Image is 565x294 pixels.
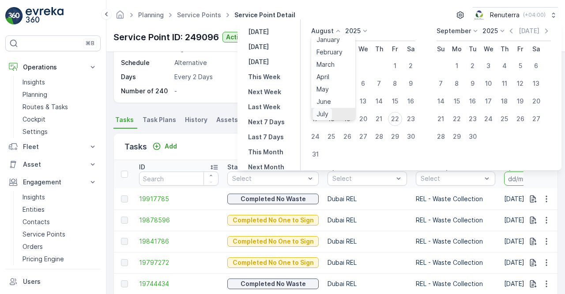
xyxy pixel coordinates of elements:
[19,126,101,138] a: Settings
[245,102,284,112] button: Last Week
[519,27,539,35] p: [DATE]
[449,41,465,57] th: Monday
[482,94,496,108] div: 17
[26,7,64,25] img: logo_light-DOdMpM7g.png
[23,193,45,202] p: Insights
[227,279,319,289] button: Completed No Waste
[139,216,218,225] span: 19878596
[404,76,418,91] div: 9
[465,41,481,57] th: Tuesday
[356,76,370,91] div: 6
[411,210,500,231] td: REL - Waste Collection
[512,41,528,57] th: Friday
[388,130,402,144] div: 29
[139,279,218,288] a: 19744434
[309,76,323,91] div: 3
[5,58,101,76] button: Operations
[227,257,319,268] button: Completed No One to Sign
[23,90,47,99] p: Planning
[185,115,207,124] span: History
[371,41,387,57] th: Thursday
[513,94,527,108] div: 19
[19,216,101,228] a: Contacts
[248,163,284,172] p: Next Month
[323,188,411,210] td: Dubai REL
[113,31,219,44] p: Service Point ID: 249096
[121,195,128,202] div: Toggle Row Selected
[5,138,101,156] button: Fleet
[473,7,558,23] button: Renuterra(+04:00)
[513,59,527,73] div: 5
[19,228,101,241] a: Service Points
[174,87,249,95] p: -
[497,59,512,73] div: 4
[411,252,500,273] td: REL - Waste Collection
[216,115,238,124] span: Assets
[388,112,402,126] div: 22
[324,130,339,144] div: 25
[482,76,496,91] div: 10
[482,112,496,126] div: 24
[372,94,386,108] div: 14
[139,258,218,267] a: 19797272
[5,273,101,290] a: Users
[309,147,323,161] div: 31
[245,57,272,67] button: Tomorrow
[23,127,48,136] p: Settings
[248,73,280,81] p: This Week
[411,188,500,210] td: REL - Waste Collection
[233,11,297,19] span: Service Point Detail
[23,242,43,251] p: Orders
[372,76,386,91] div: 7
[139,237,218,246] span: 19841786
[139,163,145,172] p: ID
[450,76,464,91] div: 8
[356,130,370,144] div: 27
[86,40,94,47] p: ⌘B
[528,41,544,57] th: Saturday
[387,41,403,57] th: Friday
[248,42,269,51] p: [DATE]
[466,112,480,126] div: 23
[138,11,164,19] a: Planning
[434,94,448,108] div: 14
[434,76,448,91] div: 7
[437,27,471,35] p: September
[529,112,543,126] div: 27
[121,217,128,224] div: Toggle Row Selected
[248,88,281,96] p: Next Week
[332,174,393,183] p: Select
[149,141,181,152] button: Add
[227,163,248,172] p: Status
[316,60,335,69] span: March
[450,130,464,144] div: 29
[309,94,323,108] div: 10
[124,141,147,153] p: Tasks
[245,72,284,82] button: This Week
[529,94,543,108] div: 20
[311,35,355,120] ul: Menu
[404,59,418,73] div: 2
[245,162,288,172] button: Next Month
[23,103,68,111] p: Routes & Tasks
[115,13,125,21] a: Homepage
[323,252,411,273] td: Dubai REL
[345,27,361,35] p: 2025
[421,174,482,183] p: Select
[248,57,269,66] p: [DATE]
[523,11,546,19] p: ( +04:00 )
[174,73,249,81] p: Every 2 Days
[411,231,500,252] td: REL - Waste Collection
[388,59,402,73] div: 1
[404,112,418,126] div: 23
[529,76,543,91] div: 13
[23,178,83,187] p: Engagement
[23,230,65,239] p: Service Points
[222,32,249,42] button: Active
[139,195,218,203] a: 19917785
[115,115,134,124] span: Tasks
[490,11,520,19] p: Renuterra
[450,112,464,126] div: 22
